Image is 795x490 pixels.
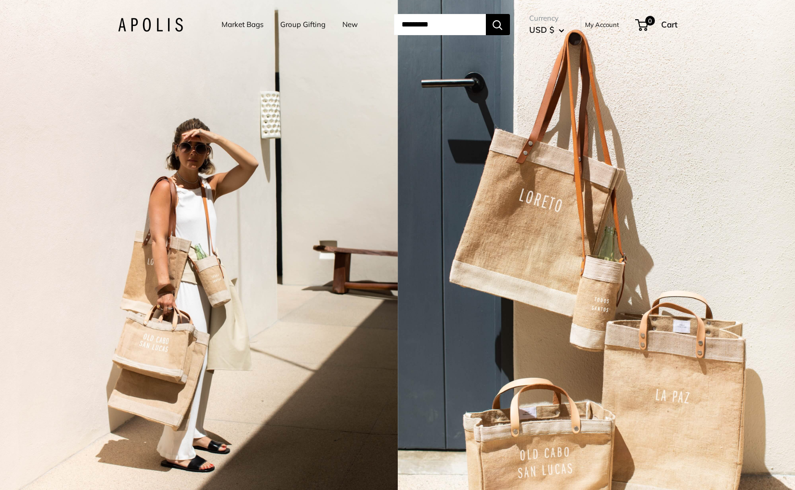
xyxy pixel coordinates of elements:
[394,14,486,35] input: Search...
[529,22,564,38] button: USD $
[636,17,678,32] a: 0 Cart
[661,19,678,29] span: Cart
[645,16,654,26] span: 0
[585,19,619,30] a: My Account
[529,12,564,25] span: Currency
[118,18,183,32] img: Apolis
[280,18,326,31] a: Group Gifting
[529,25,554,35] span: USD $
[342,18,358,31] a: New
[222,18,263,31] a: Market Bags
[486,14,510,35] button: Search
